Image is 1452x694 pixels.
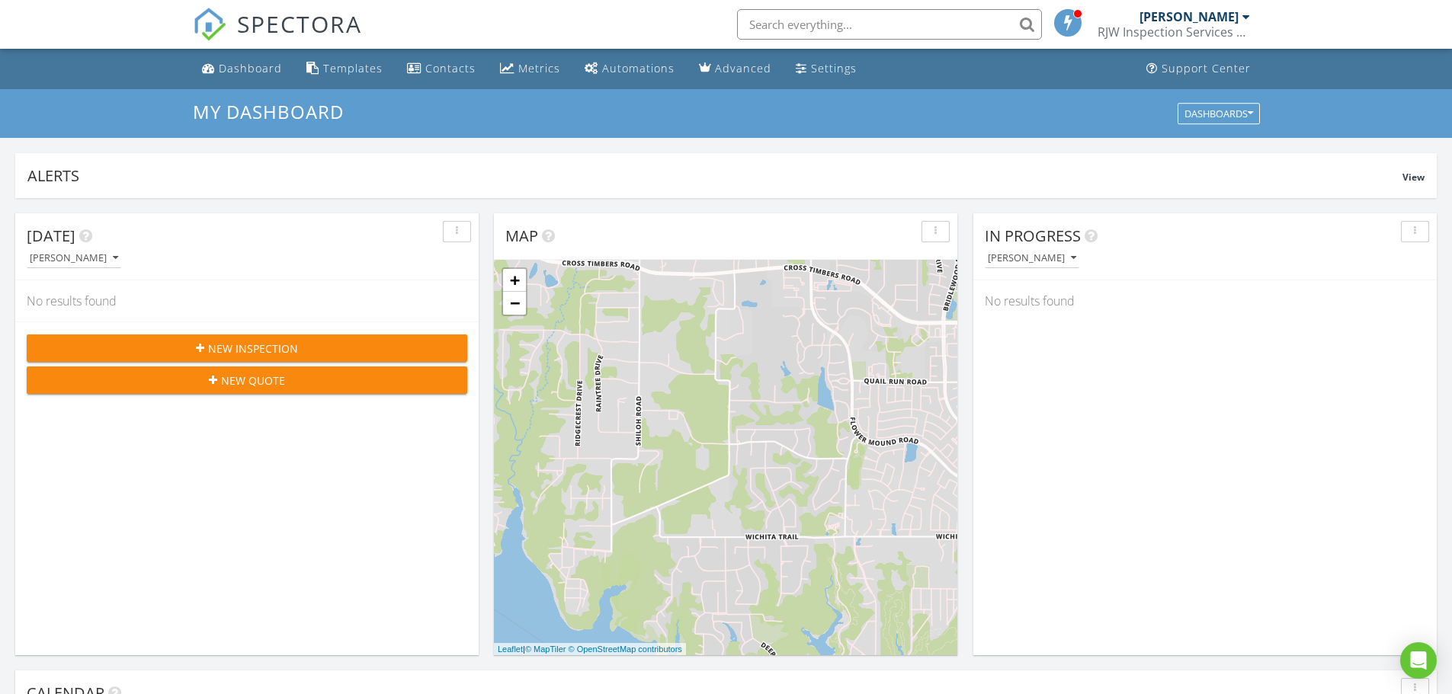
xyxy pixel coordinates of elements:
button: [PERSON_NAME] [985,248,1079,269]
div: | [494,643,686,656]
a: Automations (Basic) [579,55,681,83]
div: Advanced [715,61,771,75]
div: Automations [602,61,675,75]
a: Templates [300,55,389,83]
img: The Best Home Inspection Software - Spectora [193,8,226,41]
span: [DATE] [27,225,75,246]
div: Support Center [1162,61,1251,75]
span: New Quote [221,373,285,389]
span: New Inspection [208,341,298,357]
div: Alerts [27,165,1402,186]
span: My Dashboard [193,99,344,124]
a: Zoom in [503,269,526,292]
div: Dashboard [219,61,282,75]
a: SPECTORA [193,21,362,53]
div: [PERSON_NAME] [1139,9,1239,24]
button: Dashboards [1178,103,1260,124]
a: Advanced [693,55,777,83]
div: Metrics [518,61,560,75]
div: No results found [973,280,1437,321]
button: [PERSON_NAME] [27,248,121,269]
div: Contacts [425,61,476,75]
a: Leaflet [498,644,523,654]
div: Settings [811,61,857,75]
div: Dashboards [1184,108,1253,119]
span: Map [505,225,538,246]
a: © MapTiler [525,644,566,654]
a: Metrics [494,55,566,83]
span: SPECTORA [237,8,362,40]
div: [PERSON_NAME] [30,253,118,264]
span: View [1402,171,1425,184]
a: Settings [790,55,863,83]
div: RJW Inspection Services LLC [1098,24,1250,40]
button: New Inspection [27,334,467,362]
a: Dashboard [196,55,288,83]
span: In Progress [985,225,1081,246]
input: Search everything... [737,9,1042,40]
div: Open Intercom Messenger [1400,642,1437,679]
a: © OpenStreetMap contributors [569,644,682,654]
div: Templates [323,61,383,75]
a: Contacts [401,55,482,83]
a: Zoom out [503,292,526,315]
button: New Quote [27,366,467,394]
div: [PERSON_NAME] [988,253,1076,264]
div: No results found [15,280,479,321]
a: Support Center [1140,55,1257,83]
